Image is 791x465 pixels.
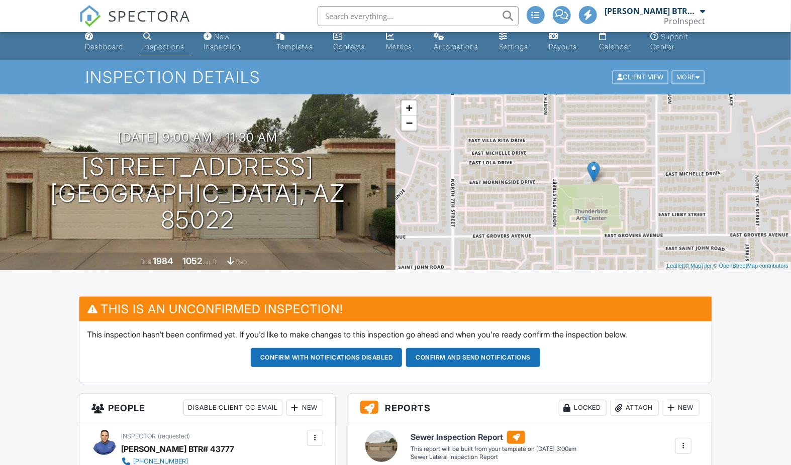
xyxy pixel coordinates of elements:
[612,73,671,80] a: Client View
[545,28,587,56] a: Payouts
[236,258,247,266] span: slab
[434,42,478,51] div: Automations
[664,16,706,26] div: ProInspect
[685,263,712,269] a: © MapTiler
[411,453,576,461] div: Sewer Lateral Inspection Report
[559,400,607,416] div: Locked
[402,100,417,115] a: Zoom in
[141,258,152,266] span: Built
[85,68,706,86] h1: Inspection Details
[495,28,537,56] a: Settings
[386,42,413,51] div: Metrics
[251,348,403,367] button: Confirm with notifications disabled
[121,432,156,440] span: Inspector
[613,71,668,84] div: Client View
[79,5,101,27] img: The Best Home Inspection Software - Spectora
[16,154,379,233] h1: [STREET_ADDRESS] [GEOGRAPHIC_DATA], AZ 85022
[158,432,190,440] span: (requested)
[318,6,519,26] input: Search everything...
[499,42,528,51] div: Settings
[411,445,576,453] div: This report will be built from your template on [DATE] 3:00am
[333,42,365,51] div: Contacts
[348,394,712,422] h3: Reports
[549,42,577,51] div: Payouts
[411,431,576,444] h6: Sewer Inspection Report
[611,400,659,416] div: Attach
[121,441,234,456] div: [PERSON_NAME] BTR# 43777
[87,329,704,340] p: This inspection hasn't been confirmed yet. If you'd like to make changes to this inspection go ah...
[663,400,700,416] div: New
[85,42,123,51] div: Dashboard
[646,28,710,56] a: Support Center
[79,394,335,422] h3: People
[153,256,173,266] div: 1984
[599,42,631,51] div: Calendar
[714,263,788,269] a: © OpenStreetMap contributors
[272,28,321,56] a: Templates
[204,258,218,266] span: sq. ft.
[200,28,264,56] a: New Inspection
[406,348,540,367] button: Confirm and send notifications
[81,28,131,56] a: Dashboard
[605,6,698,16] div: [PERSON_NAME] BTR# 43777
[183,256,203,266] div: 1052
[329,28,374,56] a: Contacts
[204,32,241,51] div: New Inspection
[667,263,683,269] a: Leaflet
[139,28,192,56] a: Inspections
[382,28,422,56] a: Metrics
[672,71,705,84] div: More
[286,400,323,416] div: New
[79,14,190,35] a: SPECTORA
[430,28,487,56] a: Automations (Advanced)
[402,115,417,131] a: Zoom out
[183,400,282,416] div: Disable Client CC Email
[276,42,313,51] div: Templates
[79,297,711,321] h3: This is an Unconfirmed Inspection!
[664,262,791,270] div: |
[595,28,638,56] a: Calendar
[118,131,277,144] h3: [DATE] 9:00 am - 11:30 am
[143,42,184,51] div: Inspections
[650,32,688,51] div: Support Center
[108,5,190,26] span: SPECTORA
